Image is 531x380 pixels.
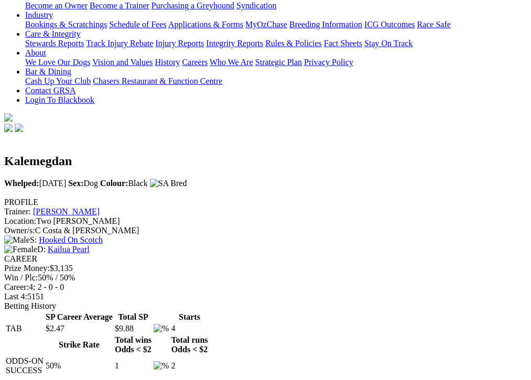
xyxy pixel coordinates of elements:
[25,58,90,67] a: We Love Our Dogs
[90,1,149,10] a: Become a Trainer
[33,207,100,216] a: [PERSON_NAME]
[4,124,13,132] img: facebook.svg
[114,335,152,355] th: Total wins Odds < $2
[4,283,29,291] span: Career:
[114,356,152,376] td: 1
[25,39,527,48] div: Care & Integrity
[4,273,38,282] span: Win / Plc:
[92,58,153,67] a: Vision and Values
[4,226,527,235] div: C Costa & [PERSON_NAME]
[155,39,204,48] a: Injury Reports
[100,179,128,188] b: Colour:
[289,20,362,29] a: Breeding Information
[155,58,180,67] a: History
[4,226,35,235] span: Owner/s:
[154,324,169,333] img: %
[4,154,527,168] h2: Kalemegdan
[236,1,276,10] a: Syndication
[100,179,148,188] span: Black
[170,312,208,322] th: Starts
[150,179,187,188] img: SA Bred
[114,323,152,334] td: $9.88
[4,292,527,301] div: 5151
[25,29,81,38] a: Care & Integrity
[154,361,169,371] img: %
[4,245,37,254] img: Female
[5,323,44,334] td: TAB
[114,312,152,322] th: Total SP
[48,245,90,254] a: Kailua Pearl
[45,335,113,355] th: Strike Rate
[25,48,46,57] a: About
[25,1,527,10] div: Get Involved
[206,39,263,48] a: Integrity Reports
[25,95,94,104] a: Login To Blackbook
[4,235,30,245] img: Male
[4,179,39,188] b: Whelped:
[4,283,527,292] div: 4; 2 - 0 - 0
[25,20,107,29] a: Bookings & Scratchings
[25,67,71,76] a: Bar & Dining
[93,77,222,85] a: Chasers Restaurant & Function Centre
[4,179,66,188] span: [DATE]
[4,198,527,207] div: PROFILE
[364,20,415,29] a: ICG Outcomes
[86,39,153,48] a: Track Injury Rebate
[265,39,322,48] a: Rules & Policies
[245,20,287,29] a: MyOzChase
[109,20,166,29] a: Schedule of Fees
[45,312,113,322] th: SP Career Average
[5,356,44,376] td: ODDS-ON SUCCESS
[25,86,75,95] a: Contact GRSA
[4,264,50,273] span: Prize Money:
[45,356,113,376] td: 50%
[25,58,527,67] div: About
[4,301,527,311] div: Betting History
[15,124,23,132] img: twitter.svg
[25,39,84,48] a: Stewards Reports
[25,77,91,85] a: Cash Up Your Club
[324,39,362,48] a: Fact Sheets
[255,58,302,67] a: Strategic Plan
[4,235,37,244] span: S:
[39,235,103,244] a: Hooked On Scotch
[68,179,98,188] span: Dog
[25,10,53,19] a: Industry
[4,216,527,226] div: Two [PERSON_NAME]
[4,292,27,301] span: Last 4:
[182,58,208,67] a: Careers
[151,1,234,10] a: Purchasing a Greyhound
[168,20,243,29] a: Applications & Forms
[304,58,353,67] a: Privacy Policy
[25,77,527,86] div: Bar & Dining
[68,179,83,188] b: Sex:
[170,323,208,334] td: 4
[25,1,88,10] a: Become an Owner
[4,264,527,273] div: $3,135
[170,356,208,376] td: 2
[364,39,413,48] a: Stay On Track
[45,323,113,334] td: $2.47
[4,245,46,254] span: D:
[4,254,527,264] div: CAREER
[25,20,527,29] div: Industry
[4,113,13,122] img: logo-grsa-white.png
[4,207,31,216] span: Trainer:
[170,335,208,355] th: Total runs Odds < $2
[417,20,450,29] a: Race Safe
[4,216,36,225] span: Location:
[210,58,253,67] a: Who We Are
[4,273,527,283] div: 50% / 50%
